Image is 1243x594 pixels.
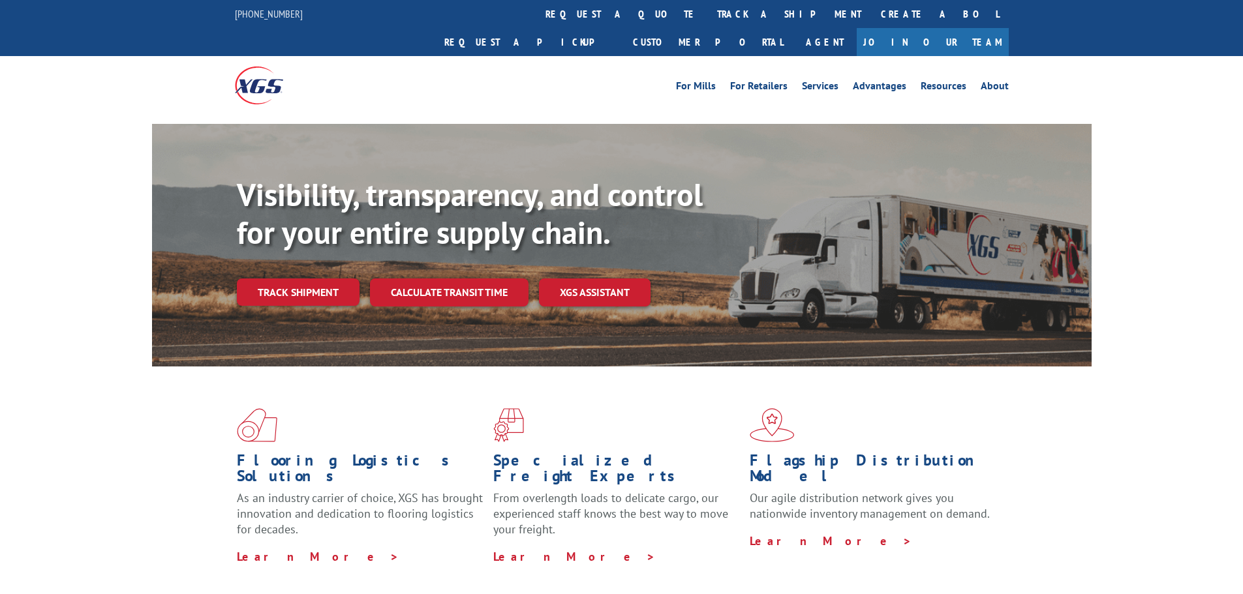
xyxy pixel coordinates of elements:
a: Learn More > [493,549,656,564]
span: Our agile distribution network gives you nationwide inventory management on demand. [750,490,990,521]
a: For Retailers [730,81,788,95]
a: Join Our Team [857,28,1009,56]
img: xgs-icon-focused-on-flooring-red [493,408,524,442]
span: As an industry carrier of choice, XGS has brought innovation and dedication to flooring logistics... [237,490,483,537]
a: Advantages [853,81,906,95]
a: For Mills [676,81,716,95]
a: Track shipment [237,278,360,306]
a: Request a pickup [435,28,623,56]
p: From overlength loads to delicate cargo, our experienced staff knows the best way to move your fr... [493,490,740,548]
a: Customer Portal [623,28,793,56]
a: Agent [793,28,857,56]
h1: Flagship Distribution Model [750,453,996,490]
a: Learn More > [750,533,912,548]
img: xgs-icon-total-supply-chain-intelligence-red [237,408,277,442]
a: [PHONE_NUMBER] [235,7,303,20]
img: xgs-icon-flagship-distribution-model-red [750,408,795,442]
a: About [981,81,1009,95]
a: Calculate transit time [370,278,529,306]
b: Visibility, transparency, and control for your entire supply chain. [237,174,703,252]
a: Learn More > [237,549,399,564]
a: Resources [921,81,966,95]
h1: Specialized Freight Experts [493,453,740,490]
a: XGS ASSISTANT [539,278,651,306]
h1: Flooring Logistics Solutions [237,453,483,490]
a: Services [802,81,838,95]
